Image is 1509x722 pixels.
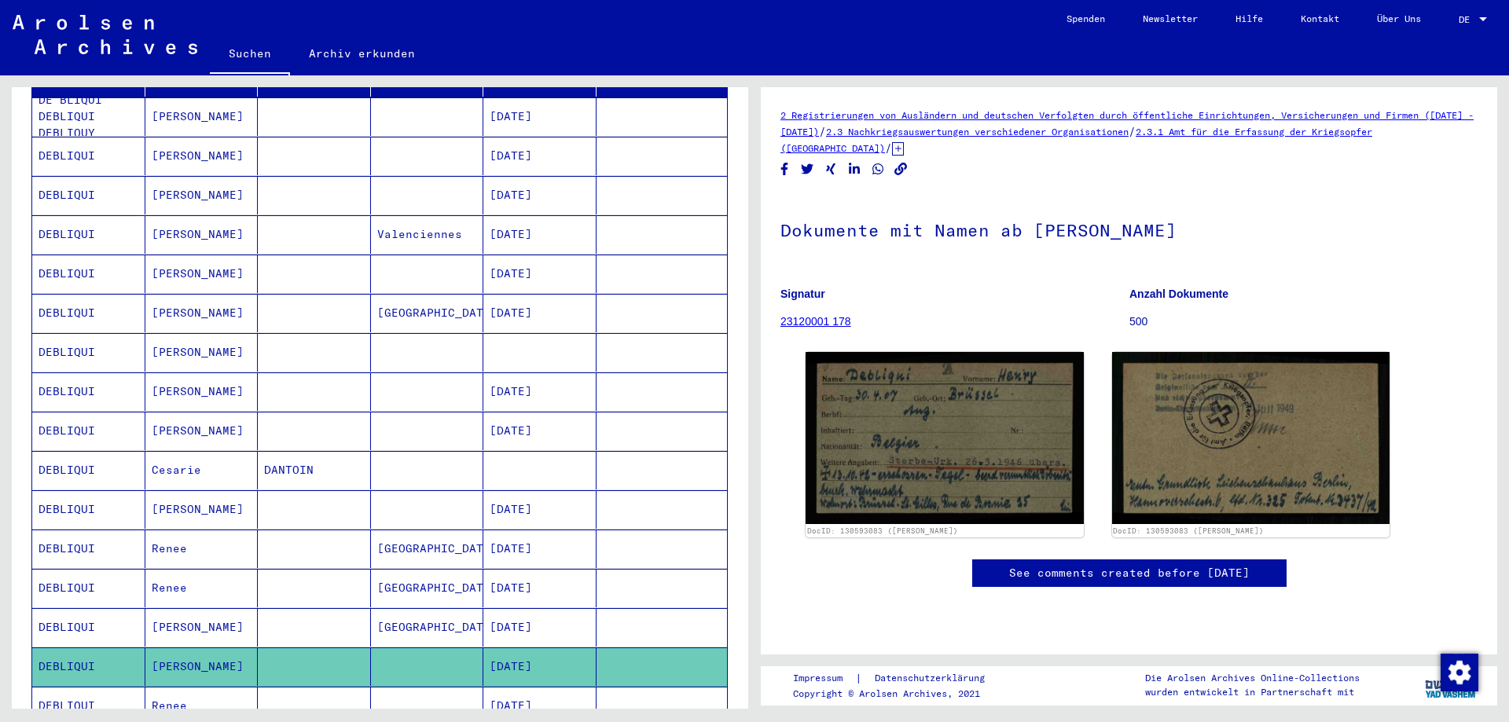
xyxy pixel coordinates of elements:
mat-cell: [DATE] [483,647,597,686]
mat-cell: [DATE] [483,608,597,647]
mat-cell: [PERSON_NAME] [145,412,259,450]
mat-cell: [DATE] [483,215,597,254]
a: Archiv erkunden [290,35,434,72]
span: / [885,141,892,155]
a: 2.3 Nachkriegsauswertungen verschiedener Organisationen [826,126,1129,137]
mat-cell: DEBLIQUI [32,647,145,686]
mat-cell: [DATE] [483,412,597,450]
a: DocID: 130593083 ([PERSON_NAME]) [1113,526,1264,535]
mat-cell: [DATE] [483,294,597,332]
mat-cell: [PERSON_NAME] [145,490,259,529]
mat-cell: Valenciennes [371,215,484,254]
a: Datenschutzerklärung [862,670,1004,687]
mat-cell: [PERSON_NAME] [145,97,259,136]
mat-cell: [PERSON_NAME] [145,294,259,332]
a: Suchen [210,35,290,75]
mat-cell: DEBLIQUI [32,215,145,254]
h1: Dokumente mit Namen ab [PERSON_NAME] [780,194,1478,263]
a: See comments created before [DATE] [1009,565,1250,581]
button: Share on Facebook [777,159,793,179]
mat-cell: Renee [145,569,259,607]
mat-cell: DEBLIQUI [32,294,145,332]
p: wurden entwickelt in Partnerschaft mit [1145,685,1360,699]
mat-cell: [PERSON_NAME] [145,608,259,647]
button: Share on LinkedIn [846,159,863,179]
a: 23120001 178 [780,315,851,328]
mat-cell: DEBLIQUI [32,333,145,372]
mat-cell: [GEOGRAPHIC_DATA] [371,569,484,607]
mat-cell: DEBLIQUI [32,176,145,214]
mat-cell: DEBLIQUI [32,372,145,411]
mat-cell: [DATE] [483,530,597,568]
mat-cell: [PERSON_NAME] [145,255,259,293]
img: Zustimmung ändern [1441,654,1478,691]
mat-cell: DEBLIQUI [32,608,145,647]
p: 500 [1129,313,1478,330]
mat-cell: DEBLIQUI [32,412,145,450]
mat-cell: [DATE] [483,569,597,607]
mat-cell: [DATE] [483,97,597,136]
a: 2 Registrierungen von Ausländern und deutschen Verfolgten durch öffentliche Einrichtungen, Versic... [780,109,1474,137]
mat-cell: [GEOGRAPHIC_DATA] [371,530,484,568]
img: yv_logo.png [1422,665,1481,705]
mat-cell: [DATE] [483,176,597,214]
div: | [793,670,1004,687]
mat-cell: [DATE] [483,255,597,293]
a: DocID: 130593083 ([PERSON_NAME]) [807,526,958,535]
mat-cell: DEBLIQUI [32,490,145,529]
mat-cell: [PERSON_NAME] [145,372,259,411]
mat-cell: DEBLIQUI [32,137,145,175]
span: / [1129,124,1136,138]
button: Copy link [893,159,909,179]
img: 002.jpg [1112,352,1390,524]
img: 001.jpg [806,352,1084,524]
span: / [819,124,826,138]
button: Share on WhatsApp [870,159,887,179]
mat-cell: Cesarie [145,451,259,489]
mat-cell: Renee [145,530,259,568]
mat-cell: [GEOGRAPHIC_DATA] [371,608,484,647]
mat-cell: DE BLIQUI DEBLIQUI DEBLIQUY [32,97,145,136]
mat-cell: [DATE] [483,137,597,175]
a: Impressum [793,670,855,687]
p: Die Arolsen Archives Online-Collections [1145,671,1360,685]
b: Anzahl Dokumente [1129,288,1228,300]
mat-cell: [DATE] [483,490,597,529]
b: Signatur [780,288,825,300]
img: Arolsen_neg.svg [13,15,197,54]
mat-cell: [DATE] [483,372,597,411]
mat-cell: [GEOGRAPHIC_DATA] [371,294,484,332]
button: Share on Twitter [799,159,816,179]
mat-cell: [PERSON_NAME] [145,176,259,214]
mat-cell: DEBLIQUI [32,255,145,293]
mat-cell: [PERSON_NAME] [145,137,259,175]
mat-cell: [PERSON_NAME] [145,647,259,686]
mat-cell: [PERSON_NAME] [145,333,259,372]
button: Share on Xing [823,159,839,179]
mat-cell: [PERSON_NAME] [145,215,259,254]
mat-cell: DANTOIN [258,451,371,489]
mat-cell: DEBLIQUI [32,451,145,489]
p: Copyright © Arolsen Archives, 2021 [793,687,1004,701]
span: DE [1459,14,1476,25]
mat-cell: DEBLIQUI [32,569,145,607]
mat-cell: DEBLIQUI [32,530,145,568]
